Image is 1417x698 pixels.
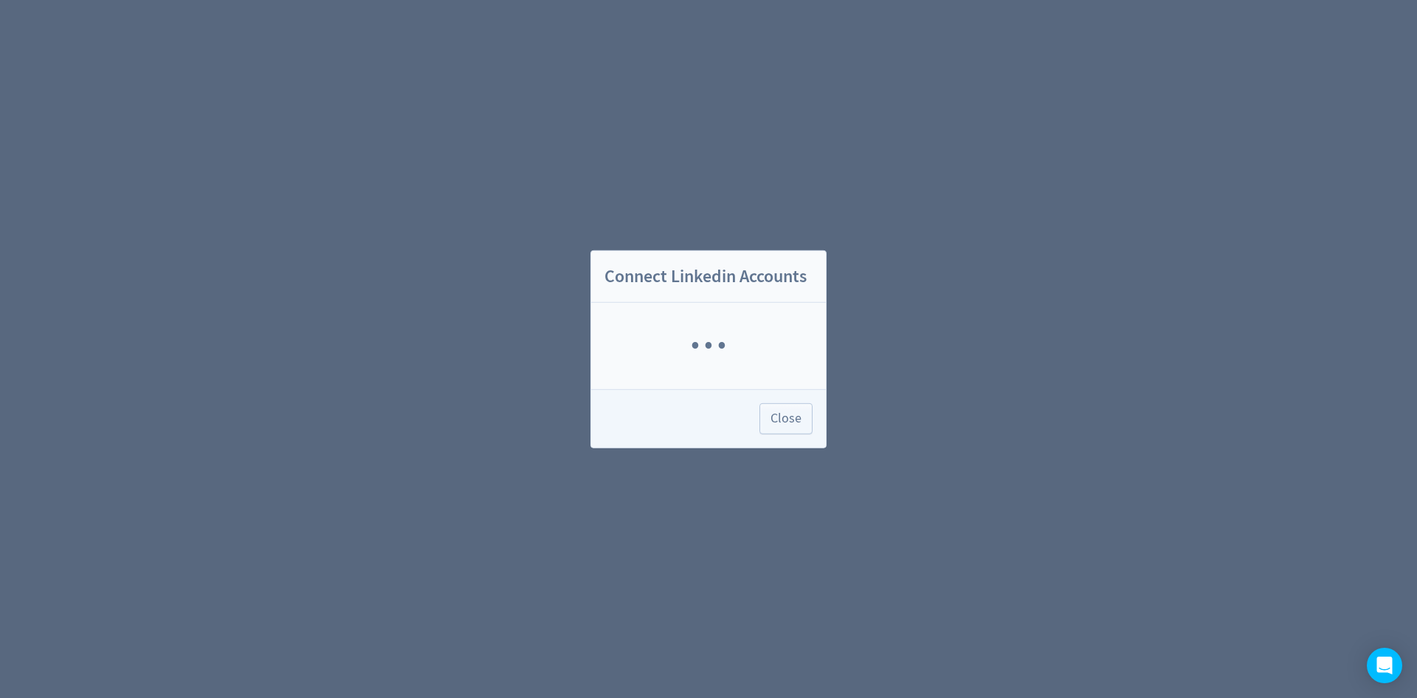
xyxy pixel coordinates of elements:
[770,412,801,425] span: Close
[759,403,813,434] button: Close
[689,309,702,383] span: ·
[1367,648,1402,683] div: Open Intercom Messenger
[715,309,728,383] span: ·
[591,250,826,303] h2: Connect Linkedin Accounts
[702,309,715,383] span: ·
